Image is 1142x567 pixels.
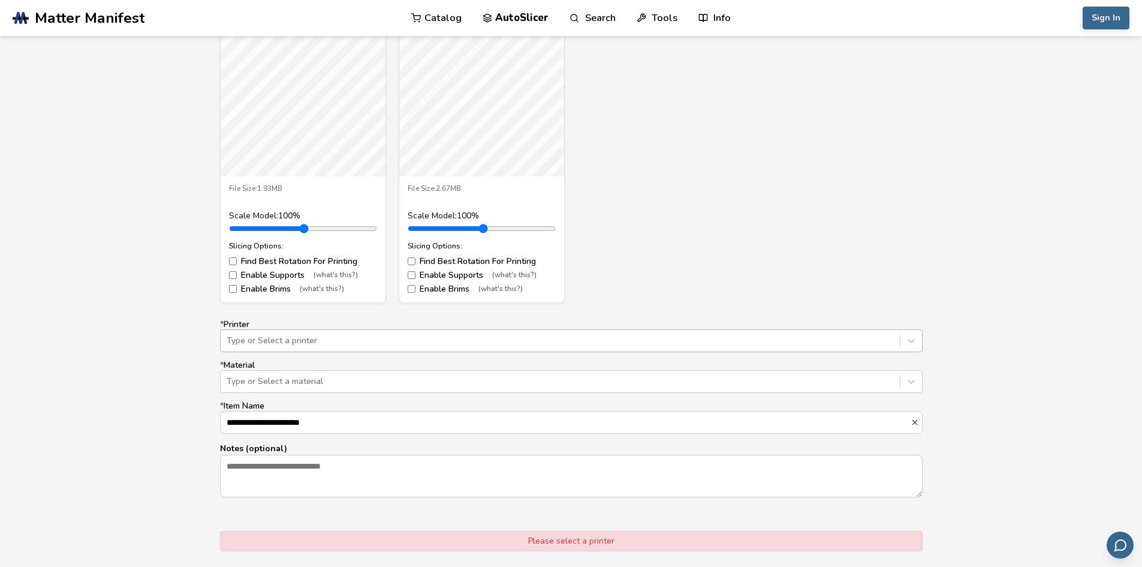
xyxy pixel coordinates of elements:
[314,271,358,280] span: (what's this?)
[1083,7,1129,29] button: Sign In
[220,531,923,551] div: Please select a printer
[408,242,556,250] div: Slicing Options:
[220,401,923,434] label: Item Name
[229,257,237,265] input: Find Best Rotation For Printing
[911,418,922,427] button: *Item Name
[408,211,556,221] div: Scale Model: 100 %
[221,455,922,496] textarea: Notes (optional)
[408,271,415,279] input: Enable Supports(what's this?)
[408,284,556,294] label: Enable Brims
[35,10,144,26] span: Matter Manifest
[221,412,911,433] input: *Item Name
[492,271,537,280] span: (what's this?)
[229,242,377,250] div: Slicing Options:
[408,271,556,280] label: Enable Supports
[229,271,377,280] label: Enable Supports
[229,211,377,221] div: Scale Model: 100 %
[229,285,237,293] input: Enable Brims(what's this?)
[408,257,415,265] input: Find Best Rotation For Printing
[300,285,344,293] span: (what's this?)
[220,320,923,352] label: Printer
[408,185,556,193] div: File Size: 2.67MB
[478,285,523,293] span: (what's this?)
[220,442,923,455] p: Notes (optional)
[408,257,556,266] label: Find Best Rotation For Printing
[229,284,377,294] label: Enable Brims
[227,377,229,386] input: *MaterialType or Select a material
[229,271,237,279] input: Enable Supports(what's this?)
[408,285,415,293] input: Enable Brims(what's this?)
[229,185,377,193] div: File Size: 1.93MB
[229,257,377,266] label: Find Best Rotation For Printing
[1107,532,1134,559] button: Send feedback via email
[227,336,229,346] input: *PrinterType or Select a printer
[220,361,923,393] label: Material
